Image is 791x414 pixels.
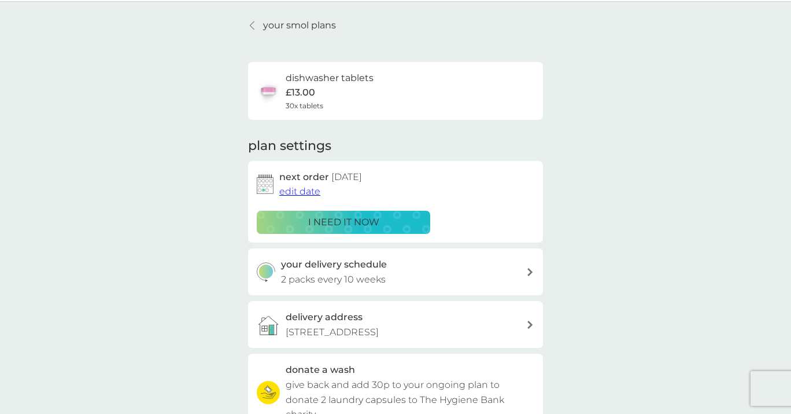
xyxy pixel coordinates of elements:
img: dishwasher tablets [257,79,280,102]
p: 2 packs every 10 weeks [281,272,386,287]
a: your smol plans [248,18,336,33]
h3: delivery address [286,310,363,325]
span: [DATE] [331,171,362,182]
p: your smol plans [263,18,336,33]
h2: plan settings [248,137,331,155]
h3: your delivery schedule [281,257,387,272]
h6: dishwasher tablets [286,71,374,86]
button: i need it now [257,211,430,234]
button: edit date [279,184,320,199]
button: your delivery schedule2 packs every 10 weeks [248,248,543,295]
p: £13.00 [286,85,315,100]
p: i need it now [308,215,379,230]
a: delivery address[STREET_ADDRESS] [248,301,543,348]
span: edit date [279,186,320,197]
h2: next order [279,170,362,185]
span: 30x tablets [286,100,323,111]
p: [STREET_ADDRESS] [286,325,379,340]
h3: donate a wash [286,362,355,378]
